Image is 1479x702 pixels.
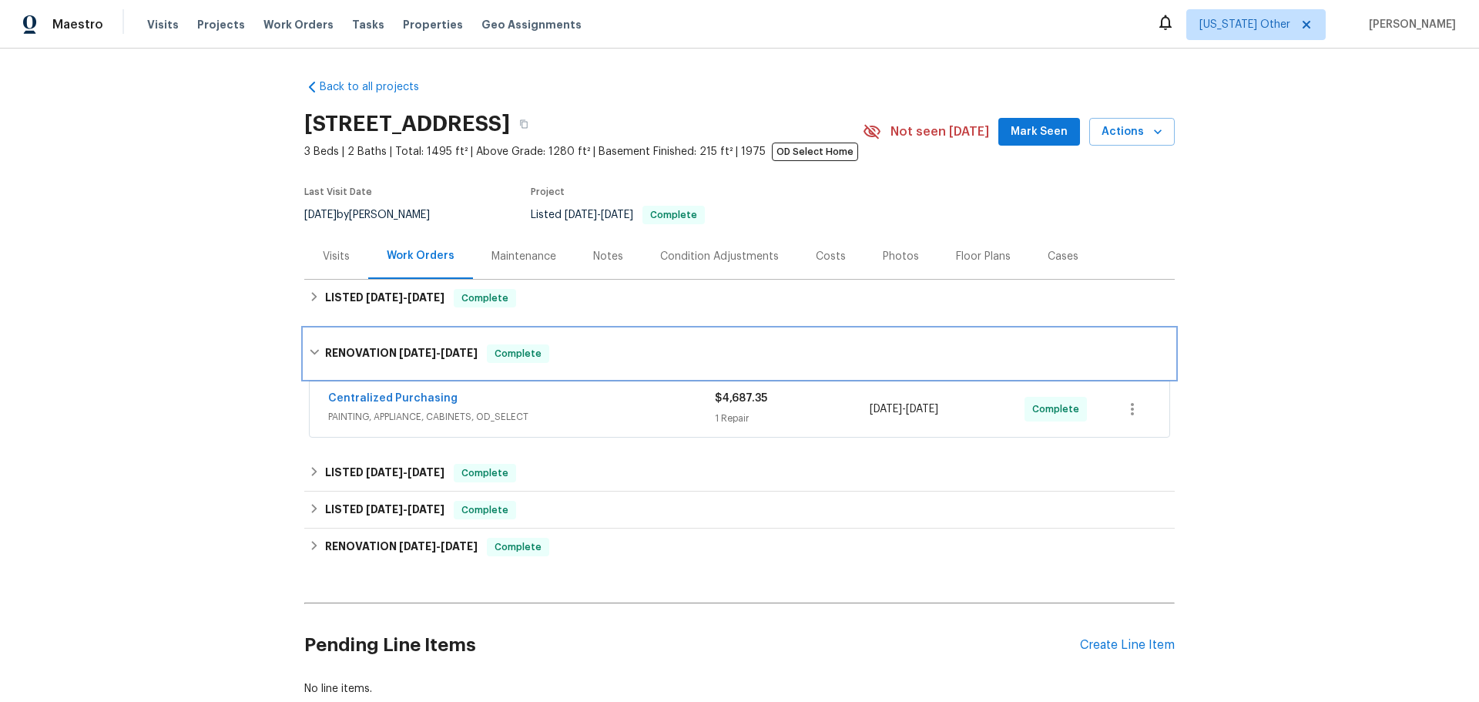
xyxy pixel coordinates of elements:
span: Not seen [DATE] [890,124,989,139]
h2: [STREET_ADDRESS] [304,116,510,132]
span: [PERSON_NAME] [1363,17,1456,32]
button: Copy Address [510,110,538,138]
span: OD Select Home [772,143,858,161]
span: [DATE] [399,348,436,358]
button: Actions [1089,118,1175,146]
span: [DATE] [407,504,444,515]
span: [DATE] [601,210,633,220]
span: [DATE] [366,292,403,303]
span: Projects [197,17,245,32]
span: [DATE] [441,541,478,552]
span: - [366,467,444,478]
span: 3 Beds | 2 Baths | Total: 1495 ft² | Above Grade: 1280 ft² | Basement Finished: 215 ft² | 1975 [304,144,863,160]
div: Notes [593,249,623,264]
span: $4,687.35 [715,393,767,404]
span: Complete [644,210,703,220]
span: [DATE] [304,210,337,220]
div: LISTED [DATE]-[DATE]Complete [304,455,1175,492]
span: Tasks [352,19,384,30]
div: RENOVATION [DATE]-[DATE]Complete [304,529,1175,566]
span: Complete [455,465,515,481]
a: Back to all projects [304,79,452,95]
h6: RENOVATION [325,344,478,363]
span: [DATE] [407,467,444,478]
div: Floor Plans [956,249,1011,264]
span: Complete [455,502,515,518]
span: [DATE] [441,348,478,358]
span: - [565,210,633,220]
span: Project [531,187,565,196]
h6: RENOVATION [325,538,478,556]
div: Visits [323,249,350,264]
span: PAINTING, APPLIANCE, CABINETS, OD_SELECT [328,409,715,425]
div: LISTED [DATE]-[DATE]Complete [304,280,1175,317]
div: Condition Adjustments [660,249,779,264]
div: Create Line Item [1080,638,1175,653]
div: Work Orders [387,248,454,264]
span: [DATE] [565,210,597,220]
span: [DATE] [366,504,403,515]
span: Last Visit Date [304,187,372,196]
a: Centralized Purchasing [328,393,458,404]
span: [DATE] [366,467,403,478]
button: Mark Seen [998,118,1080,146]
span: Mark Seen [1011,123,1068,142]
div: LISTED [DATE]-[DATE]Complete [304,492,1175,529]
h2: Pending Line Items [304,610,1080,681]
span: Complete [488,346,548,361]
span: Complete [1032,401,1085,417]
span: Visits [147,17,179,32]
div: Costs [816,249,846,264]
span: [DATE] [399,541,436,552]
span: [US_STATE] Other [1199,17,1290,32]
span: - [399,348,478,358]
h6: LISTED [325,464,444,482]
div: Maintenance [491,249,556,264]
span: Complete [488,539,548,555]
span: - [366,292,444,303]
div: RENOVATION [DATE]-[DATE]Complete [304,329,1175,378]
span: [DATE] [870,404,902,415]
div: No line items. [304,681,1175,697]
span: Maestro [52,17,103,32]
span: - [399,541,478,552]
span: Complete [455,291,515,306]
span: Properties [403,17,463,32]
div: Cases [1048,249,1078,264]
div: 1 Repair [715,411,870,426]
span: Actions [1102,123,1162,142]
div: by [PERSON_NAME] [304,206,448,224]
span: [DATE] [906,404,938,415]
h6: LISTED [325,501,444,519]
span: Listed [531,210,705,220]
span: Work Orders [263,17,334,32]
div: Photos [883,249,919,264]
span: - [870,401,938,417]
span: - [366,504,444,515]
span: Geo Assignments [481,17,582,32]
span: [DATE] [407,292,444,303]
h6: LISTED [325,289,444,307]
